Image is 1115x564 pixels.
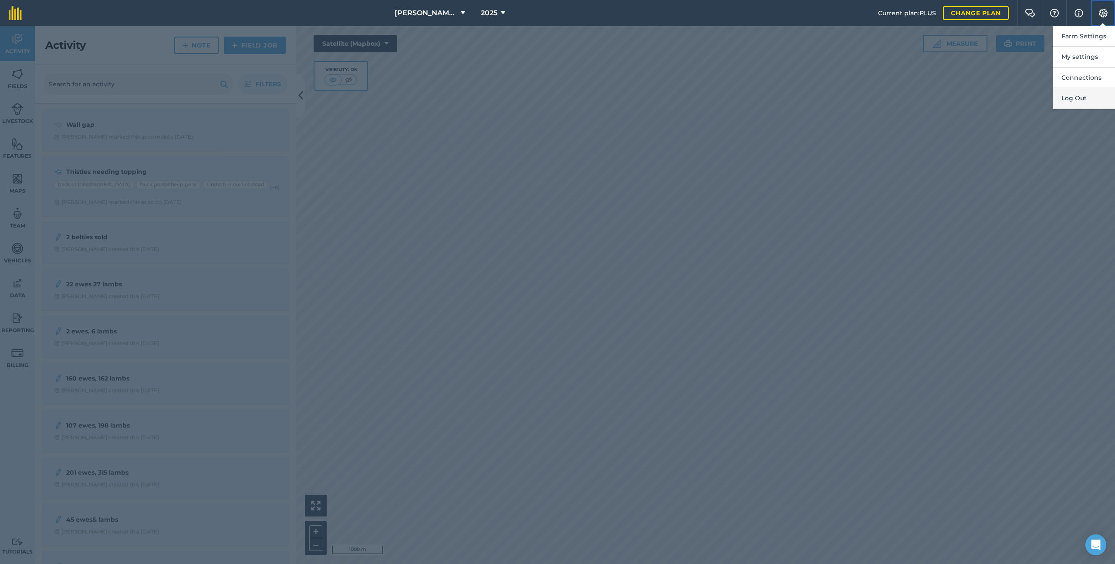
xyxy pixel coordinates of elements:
[1053,26,1115,47] button: Farm Settings
[395,8,457,18] span: [PERSON_NAME][GEOGRAPHIC_DATA]
[1053,68,1115,88] button: Connections
[9,6,22,20] img: fieldmargin Logo
[1074,8,1083,18] img: svg+xml;base64,PHN2ZyB4bWxucz0iaHR0cDovL3d3dy53My5vcmcvMjAwMC9zdmciIHdpZHRoPSIxNyIgaGVpZ2h0PSIxNy...
[943,6,1009,20] a: Change plan
[481,8,497,18] span: 2025
[1049,9,1060,17] img: A question mark icon
[878,8,936,18] span: Current plan : PLUS
[1098,9,1108,17] img: A cog icon
[1085,534,1106,555] div: Open Intercom Messenger
[1025,9,1035,17] img: Two speech bubbles overlapping with the left bubble in the forefront
[1053,88,1115,109] button: Log Out
[1053,47,1115,67] button: My settings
